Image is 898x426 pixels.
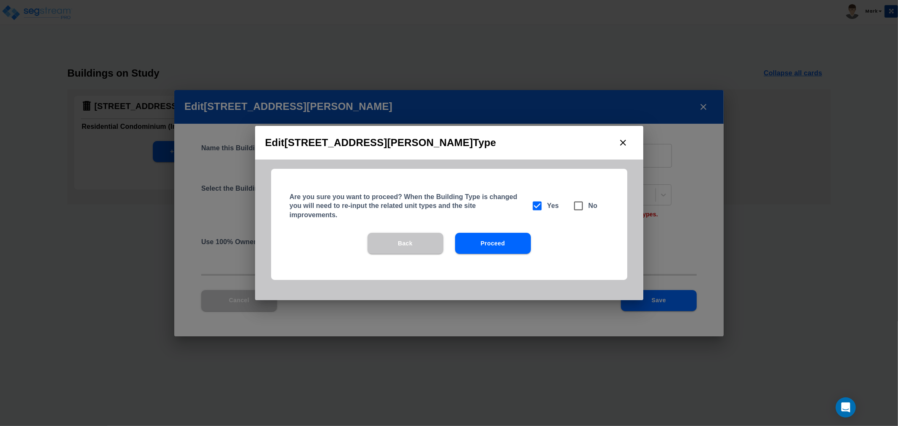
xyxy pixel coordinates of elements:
h2: Edit [STREET_ADDRESS][PERSON_NAME] Type [255,126,643,160]
h6: No [588,200,597,212]
h6: Yes [547,200,559,212]
button: Back [368,233,443,254]
button: Proceed [455,233,531,254]
button: close [613,133,633,153]
div: Open Intercom Messenger [836,397,856,418]
h5: Are you sure you want to proceed? When the Building Type is changed you will need to re-input the... [290,192,521,219]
